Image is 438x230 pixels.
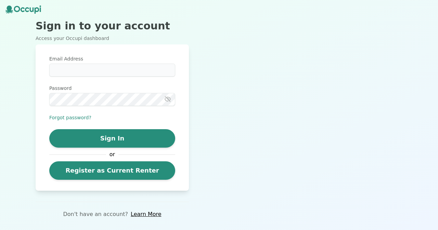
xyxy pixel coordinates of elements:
[49,85,175,92] label: Password
[63,210,128,218] p: Don't have an account?
[49,129,175,148] button: Sign In
[106,150,118,159] span: or
[131,210,161,218] a: Learn More
[49,114,91,121] button: Forgot password?
[36,35,189,42] p: Access your Occupi dashboard
[36,20,189,32] h2: Sign in to your account
[49,161,175,180] a: Register as Current Renter
[49,55,175,62] label: Email Address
